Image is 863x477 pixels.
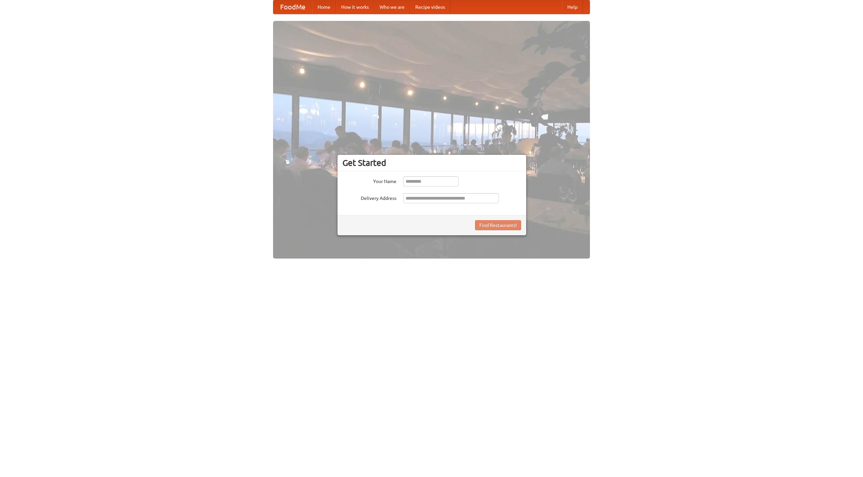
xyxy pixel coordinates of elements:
label: Delivery Address [343,193,396,202]
a: How it works [336,0,374,14]
a: Help [562,0,583,14]
a: Home [312,0,336,14]
a: Who we are [374,0,410,14]
label: Your Name [343,176,396,185]
a: Recipe videos [410,0,450,14]
h3: Get Started [343,158,521,168]
a: FoodMe [273,0,312,14]
button: Find Restaurants! [475,220,521,230]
